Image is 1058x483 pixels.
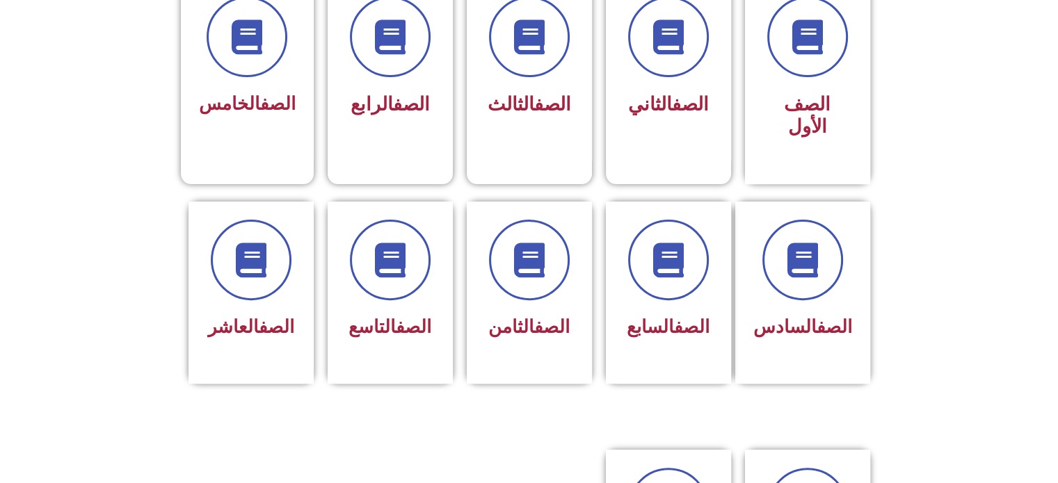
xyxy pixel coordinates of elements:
[753,316,852,337] span: السادس
[534,316,570,337] a: الصف
[672,93,709,115] a: الصف
[674,316,710,337] a: الصف
[488,316,570,337] span: الثامن
[393,93,430,115] a: الصف
[534,93,571,115] a: الصف
[627,316,710,337] span: السابع
[396,316,431,337] a: الصف
[488,93,571,115] span: الثالث
[259,316,294,337] a: الصف
[784,93,831,138] span: الصف الأول
[199,93,296,114] span: الخامس
[260,93,296,114] a: الصف
[817,316,852,337] a: الصف
[351,93,430,115] span: الرابع
[628,93,709,115] span: الثاني
[208,316,294,337] span: العاشر
[348,316,431,337] span: التاسع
